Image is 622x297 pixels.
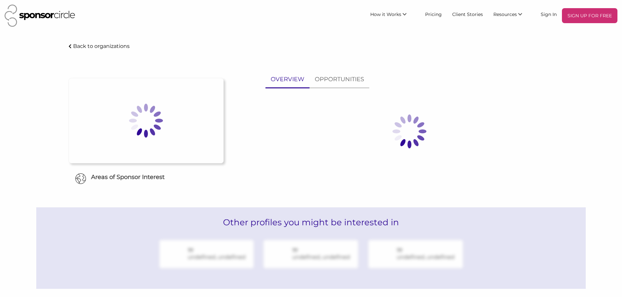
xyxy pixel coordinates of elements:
img: Sponsor Circle Logo [5,5,75,27]
p: SIGN UP FOR FREE [565,11,615,21]
img: Loading spinner [113,88,179,153]
a: Pricing [420,8,447,20]
p: OPPORTUNITIES [315,75,364,84]
a: Client Stories [447,8,488,20]
h6: Areas of Sponsor Interest [64,173,229,181]
li: Resources [488,8,535,23]
img: Globe Icon [75,173,86,184]
span: How it Works [370,11,401,17]
h2: Other profiles you might be interested in [36,207,585,237]
p: OVERVIEW [271,75,304,84]
p: Back to organizations [73,43,130,49]
span: Resources [493,11,517,17]
img: Loading spinner [377,99,442,164]
a: Sign In [535,8,562,20]
li: How it Works [365,8,420,23]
